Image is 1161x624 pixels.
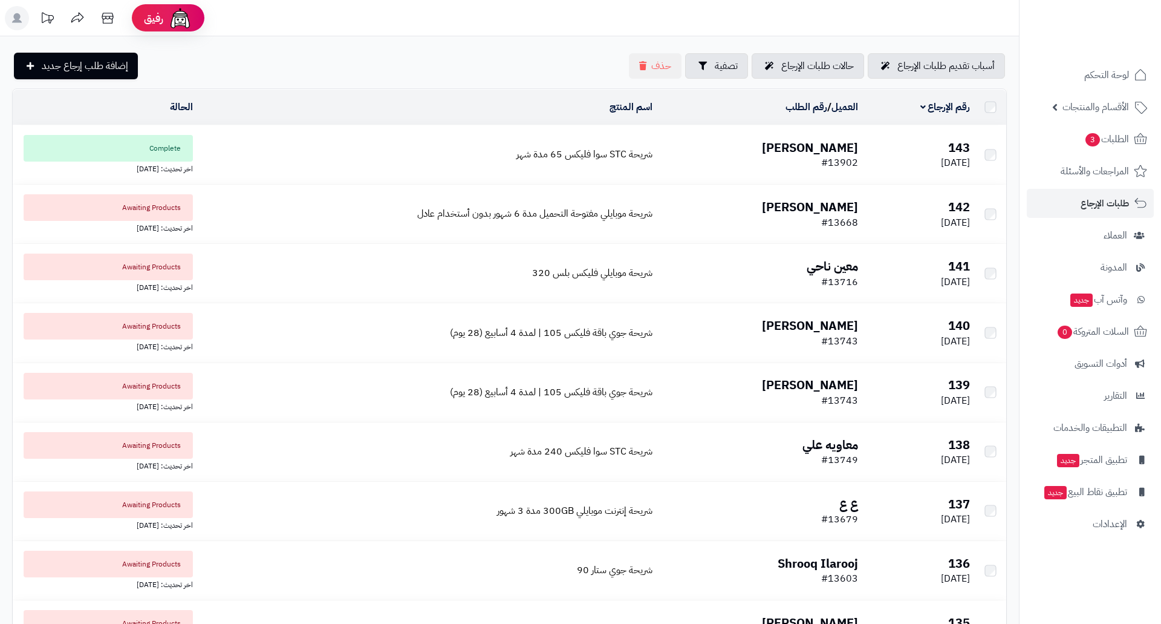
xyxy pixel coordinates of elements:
span: جديد [1044,486,1067,499]
span: #13743 [821,393,858,408]
button: تصفية [685,53,748,79]
a: المراجعات والأسئلة [1027,157,1154,186]
div: اخر تحديث: [DATE] [18,162,193,174]
div: اخر تحديث: [DATE] [18,340,193,352]
span: Awaiting Products [24,373,193,399]
a: شريحة إنترنت موبايلي 300GB مدة 3 شهور [497,504,652,518]
a: الحالة [170,100,193,114]
b: [PERSON_NAME] [762,198,858,216]
div: اخر تحديث: [DATE] [18,280,193,293]
div: اخر تحديث: [DATE] [18,399,193,412]
a: رقم الإرجاع [920,100,971,114]
a: أسباب تقديم طلبات الإرجاع [868,53,1005,79]
img: logo-2.png [1079,25,1150,51]
span: السلات المتروكة [1056,323,1129,340]
a: وآتس آبجديد [1027,285,1154,314]
b: 139 [948,376,970,394]
a: شريحة جوي باقة فليكس 105 | لمدة 4 أسابيع (28 يوم) [450,385,652,399]
span: إضافة طلب إرجاع جديد [42,59,128,73]
span: العملاء [1104,227,1127,244]
span: التطبيقات والخدمات [1053,419,1127,436]
b: [PERSON_NAME] [762,139,858,157]
a: شريحة جوي ستار 90 [577,563,652,577]
span: شريحة STC سوا فليكس 240 مدة شهر [510,444,652,459]
span: #13716 [821,275,858,289]
span: التقارير [1104,387,1127,404]
span: #13603 [821,571,858,586]
b: 138 [948,436,970,454]
a: لوحة التحكم [1027,61,1154,90]
b: 142 [948,198,970,216]
span: [DATE] [941,156,970,170]
a: إضافة طلب إرجاع جديد [14,53,138,79]
a: المدونة [1027,253,1154,282]
span: المراجعات والأسئلة [1061,163,1129,180]
a: شريحة جوي باقة فليكس 105 | لمدة 4 أسابيع (28 يوم) [450,326,652,340]
span: 0 [1058,326,1073,340]
a: شريحة موبايلي فليكس بلس 320 [532,266,652,280]
span: وآتس آب [1069,291,1127,308]
span: لوحة التحكم [1084,67,1129,84]
span: Awaiting Products [24,491,193,518]
b: معين ناحي [807,257,858,275]
span: الأقسام والمنتجات [1062,99,1129,116]
a: الطلبات3 [1027,125,1154,154]
div: اخر تحديث: [DATE] [18,459,193,471]
span: #13668 [821,215,858,230]
div: اخر تحديث: [DATE] [18,221,193,234]
span: المدونة [1101,259,1127,276]
b: 143 [948,139,970,157]
button: حذف [629,53,681,79]
span: تصفية [715,59,738,73]
b: معاويه علي [802,436,858,454]
a: رقم الطلب [785,100,827,114]
a: العميل [831,100,858,114]
span: [DATE] [941,275,970,289]
span: Complete [24,135,193,162]
span: طلبات الإرجاع [1081,195,1129,212]
span: تطبيق المتجر [1056,452,1127,468]
b: 136 [948,554,970,573]
span: Awaiting Products [24,551,193,577]
a: الإعدادات [1027,510,1154,539]
span: Awaiting Products [24,194,193,221]
span: Awaiting Products [24,313,193,340]
div: اخر تحديث: [DATE] [18,577,193,590]
img: ai-face.png [168,6,192,30]
b: 137 [948,495,970,513]
span: [DATE] [941,512,970,527]
span: [DATE] [941,393,970,408]
span: رفيق [144,11,163,25]
span: الإعدادات [1093,516,1127,533]
a: التقارير [1027,381,1154,410]
a: شريحة STC سوا فليكس 65 مدة شهر [516,147,652,162]
a: تطبيق نقاط البيعجديد [1027,478,1154,507]
b: [PERSON_NAME] [762,317,858,335]
span: حذف [651,59,671,73]
a: السلات المتروكة0 [1027,317,1154,346]
div: اخر تحديث: [DATE] [18,518,193,531]
span: أدوات التسويق [1075,355,1127,372]
span: جديد [1057,454,1079,467]
td: / [657,90,863,125]
span: جديد [1070,294,1093,307]
span: [DATE] [941,453,970,467]
span: [DATE] [941,571,970,586]
span: 3 [1085,133,1101,147]
b: Shrooq Ilarooj [778,554,858,573]
span: #13679 [821,512,858,527]
b: 140 [948,317,970,335]
a: تطبيق المتجرجديد [1027,445,1154,475]
b: [PERSON_NAME] [762,376,858,394]
a: اسم المنتج [610,100,652,114]
a: طلبات الإرجاع [1027,189,1154,218]
span: #13902 [821,156,858,170]
span: حالات طلبات الإرجاع [781,59,854,73]
a: التطبيقات والخدمات [1027,413,1154,442]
